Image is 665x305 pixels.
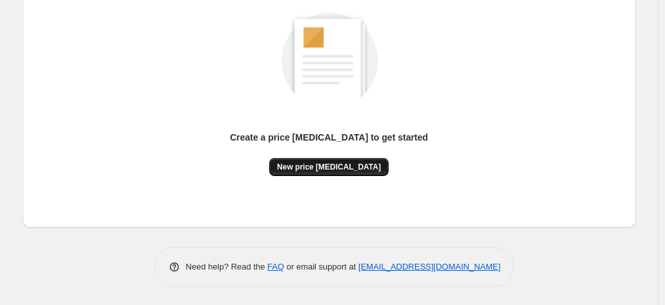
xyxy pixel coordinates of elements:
a: [EMAIL_ADDRESS][DOMAIN_NAME] [358,262,500,271]
span: New price [MEDICAL_DATA] [277,162,381,172]
span: Need help? Read the [186,262,268,271]
p: Create a price [MEDICAL_DATA] to get started [230,131,428,144]
a: FAQ [267,262,284,271]
span: or email support at [284,262,358,271]
button: New price [MEDICAL_DATA] [269,158,389,176]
